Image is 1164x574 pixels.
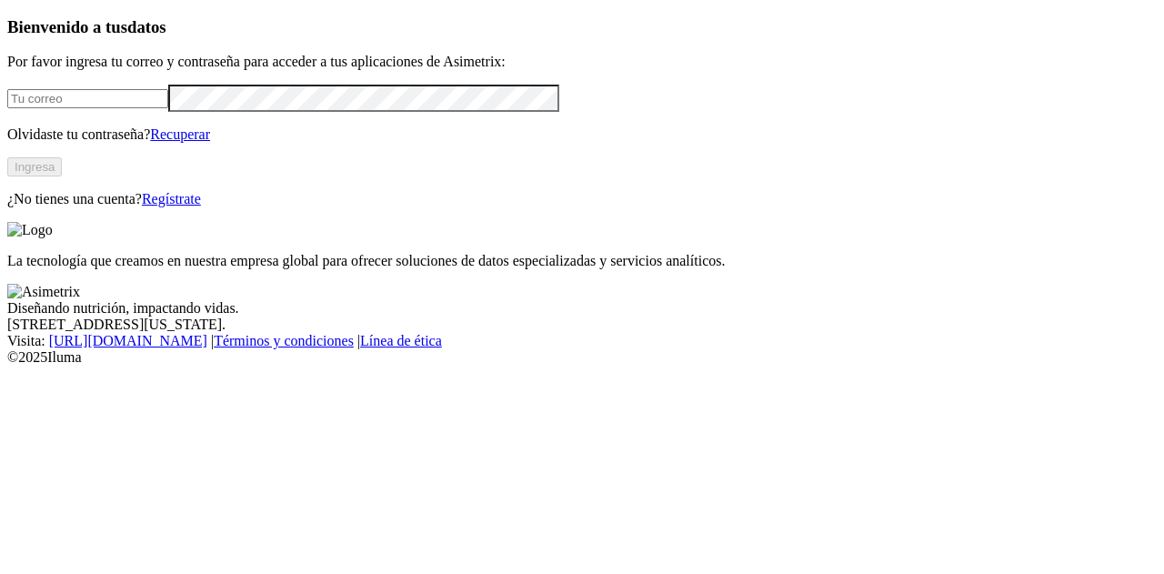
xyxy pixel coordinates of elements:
p: La tecnología que creamos en nuestra empresa global para ofrecer soluciones de datos especializad... [7,253,1157,269]
a: [URL][DOMAIN_NAME] [49,333,207,348]
div: © 2025 Iluma [7,349,1157,366]
span: datos [127,17,166,36]
a: Términos y condiciones [214,333,354,348]
h3: Bienvenido a tus [7,17,1157,37]
div: Diseñando nutrición, impactando vidas. [7,300,1157,317]
p: ¿No tienes una cuenta? [7,191,1157,207]
a: Línea de ética [360,333,442,348]
a: Regístrate [142,191,201,206]
button: Ingresa [7,157,62,176]
a: Recuperar [150,126,210,142]
img: Logo [7,222,53,238]
p: Por favor ingresa tu correo y contraseña para acceder a tus aplicaciones de Asimetrix: [7,54,1157,70]
img: Asimetrix [7,284,80,300]
div: Visita : | | [7,333,1157,349]
p: Olvidaste tu contraseña? [7,126,1157,143]
div: [STREET_ADDRESS][US_STATE]. [7,317,1157,333]
input: Tu correo [7,89,168,108]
